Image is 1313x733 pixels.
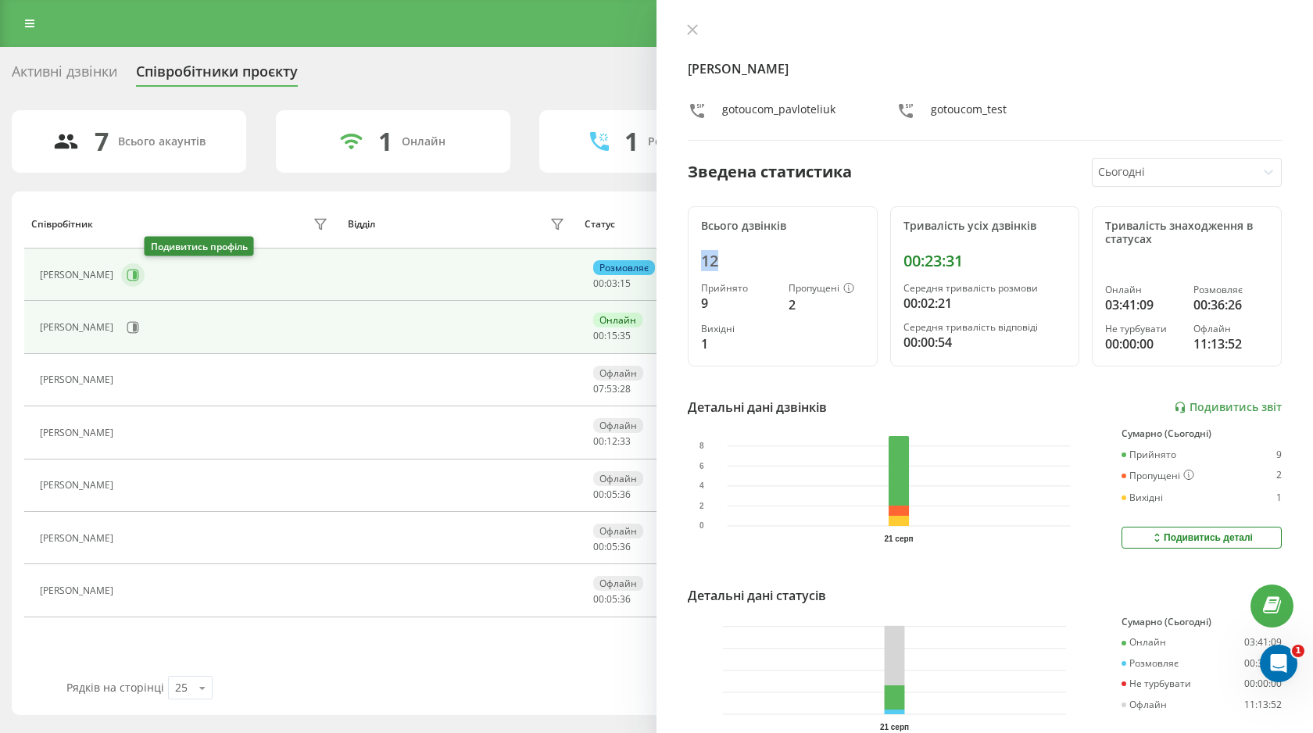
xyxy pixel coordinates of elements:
[620,540,631,553] span: 36
[880,723,909,731] text: 21 серп
[789,283,864,295] div: Пропущені
[620,434,631,448] span: 33
[40,270,117,281] div: [PERSON_NAME]
[1193,284,1268,295] div: Розмовляє
[688,398,827,417] div: Детальні дані дзвінків
[1122,699,1167,710] div: Офлайн
[1122,492,1163,503] div: Вихідні
[593,366,643,381] div: Офлайн
[1105,334,1180,353] div: 00:00:00
[1150,531,1253,544] div: Подивитись деталі
[606,540,617,553] span: 05
[606,329,617,342] span: 15
[1244,637,1282,648] div: 03:41:09
[648,135,724,148] div: Розмовляють
[1193,324,1268,334] div: Офлайн
[1244,658,1282,669] div: 00:36:26
[593,277,604,290] span: 00
[31,219,93,230] div: Співробітник
[593,436,631,447] div: : :
[903,252,1067,270] div: 00:23:31
[593,329,604,342] span: 00
[40,374,117,385] div: [PERSON_NAME]
[1122,449,1176,460] div: Прийнято
[1122,470,1194,482] div: Пропущені
[95,127,109,156] div: 7
[585,219,615,230] div: Статус
[593,594,631,605] div: : :
[593,524,643,538] div: Офлайн
[699,462,704,470] text: 6
[1122,678,1191,689] div: Не турбувати
[1105,220,1268,246] div: Тривалість знаходження в статусах
[1174,401,1282,414] a: Подивитись звіт
[593,576,643,591] div: Офлайн
[701,283,776,294] div: Прийнято
[348,219,375,230] div: Відділ
[175,680,188,695] div: 25
[1193,334,1268,353] div: 11:13:52
[593,540,604,553] span: 00
[145,237,254,256] div: Подивитись профіль
[884,535,913,543] text: 21 серп
[1193,295,1268,314] div: 00:36:26
[701,252,864,270] div: 12
[593,418,643,433] div: Офлайн
[378,127,392,156] div: 1
[688,160,852,184] div: Зведена статистика
[620,592,631,606] span: 36
[40,480,117,491] div: [PERSON_NAME]
[903,322,1067,333] div: Середня тривалість відповіді
[40,322,117,333] div: [PERSON_NAME]
[606,592,617,606] span: 05
[1105,295,1180,314] div: 03:41:09
[593,384,631,395] div: : :
[699,502,704,510] text: 2
[606,434,617,448] span: 12
[40,427,117,438] div: [PERSON_NAME]
[593,260,655,275] div: Розмовляє
[40,585,117,596] div: [PERSON_NAME]
[701,324,776,334] div: Вихідні
[1276,470,1282,482] div: 2
[1105,324,1180,334] div: Не турбувати
[701,294,776,313] div: 9
[606,382,617,395] span: 53
[701,220,864,233] div: Всього дзвінків
[66,680,164,695] span: Рядків на сторінці
[136,63,298,88] div: Співробітники проєкту
[593,313,642,327] div: Онлайн
[789,295,864,314] div: 2
[593,331,631,341] div: : :
[688,59,1282,78] h4: [PERSON_NAME]
[593,592,604,606] span: 00
[1260,645,1297,682] iframe: Intercom live chat
[1105,284,1180,295] div: Онлайн
[118,135,206,148] div: Всього акаунтів
[903,220,1067,233] div: Тривалість усіх дзвінків
[620,382,631,395] span: 28
[1122,527,1282,549] button: Подивитись деталі
[1244,699,1282,710] div: 11:13:52
[1276,449,1282,460] div: 9
[701,334,776,353] div: 1
[593,382,604,395] span: 07
[593,278,631,289] div: : :
[606,277,617,290] span: 03
[593,434,604,448] span: 00
[903,283,1067,294] div: Середня тривалість розмови
[931,102,1007,124] div: gotoucom_test
[1122,428,1282,439] div: Сумарно (Сьогодні)
[593,489,631,500] div: : :
[620,329,631,342] span: 35
[722,102,835,124] div: gotoucom_pavloteliuk
[1122,637,1166,648] div: Онлайн
[903,333,1067,352] div: 00:00:54
[606,488,617,501] span: 05
[699,522,704,531] text: 0
[620,488,631,501] span: 36
[903,294,1067,313] div: 00:02:21
[699,442,704,450] text: 8
[1122,658,1179,669] div: Розмовляє
[1276,492,1282,503] div: 1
